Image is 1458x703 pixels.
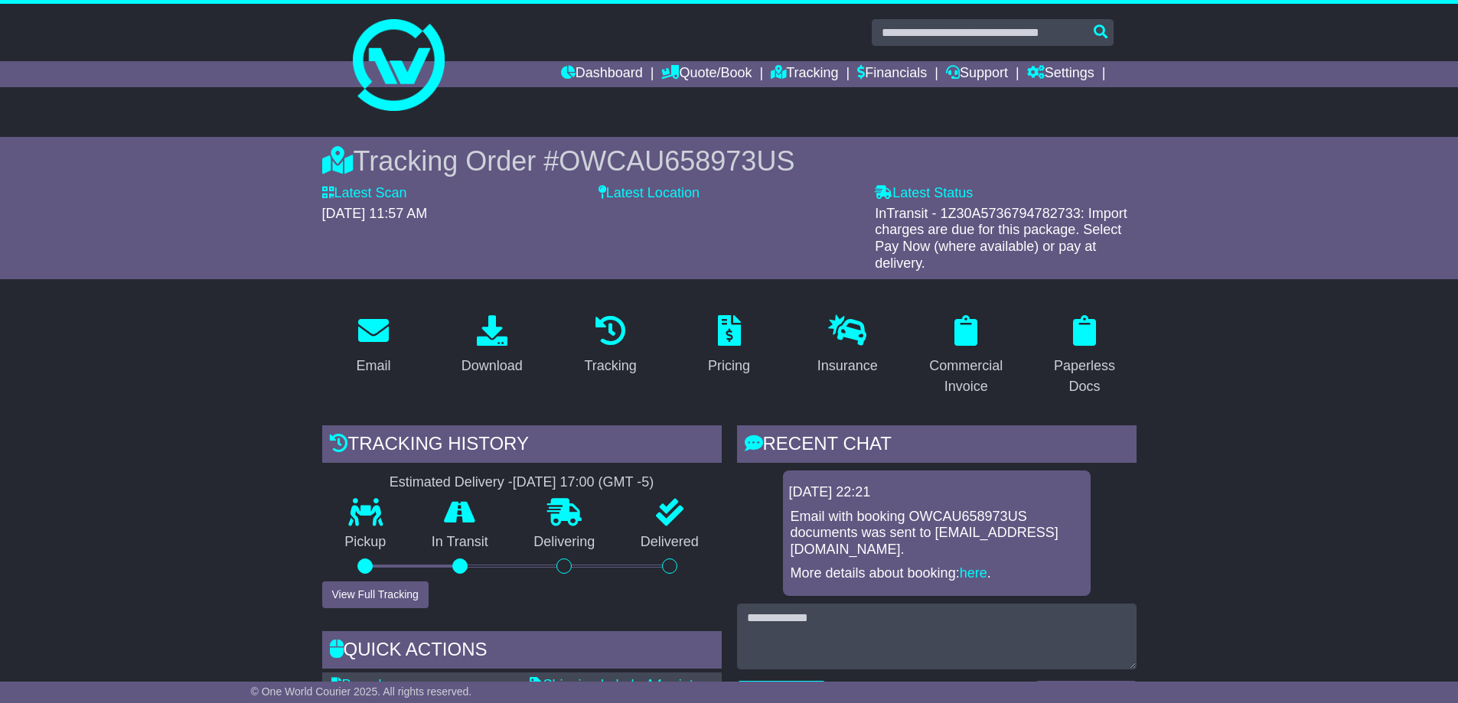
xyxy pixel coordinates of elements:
div: Commercial Invoice [925,356,1008,397]
a: here [960,565,987,581]
span: OWCAU658973US [559,145,794,177]
a: Dashboard [561,61,643,87]
p: Delivering [511,534,618,551]
span: InTransit - 1Z30A5736794782733: Import charges are due for this package. Select Pay Now (where av... [875,206,1127,271]
a: Tracking [574,310,646,382]
div: Insurance [817,356,878,376]
a: Tracking [771,61,838,87]
a: Shipping Label - A4 printer [530,677,706,692]
p: More details about booking: . [791,565,1083,582]
div: Tracking history [322,425,722,467]
a: Download [452,310,533,382]
div: Quick Actions [322,631,722,672]
label: Latest Status [875,185,973,202]
span: [DATE] 11:57 AM [322,206,428,221]
div: [DATE] 17:00 (GMT -5) [513,474,654,491]
label: Latest Scan [322,185,407,202]
div: Estimated Delivery - [322,474,722,491]
div: Paperless Docs [1043,356,1127,397]
a: Email [346,310,400,382]
div: Tracking Order # [322,145,1137,177]
a: Quote/Book [661,61,752,87]
p: Email with booking OWCAU658973US documents was sent to [EMAIL_ADDRESS][DOMAIN_NAME]. [791,509,1083,558]
a: Financials [857,61,927,87]
div: Pricing [708,356,750,376]
p: Delivered [618,534,722,551]
button: View Full Tracking [322,581,429,608]
div: Download [462,356,523,376]
div: Tracking [584,356,636,376]
div: RECENT CHAT [737,425,1137,467]
p: Pickup [322,534,409,551]
span: © One World Courier 2025. All rights reserved. [251,685,472,698]
div: [DATE] 22:21 [789,484,1085,501]
p: In Transit [409,534,511,551]
a: Commercial Invoice [915,310,1018,402]
label: Latest Location [599,185,700,202]
a: Insurance [807,310,888,382]
div: Email [356,356,390,376]
a: Pricing [698,310,760,382]
a: Paperless [331,677,403,692]
a: Paperless Docs [1033,310,1137,402]
a: Support [946,61,1008,87]
a: Settings [1027,61,1094,87]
